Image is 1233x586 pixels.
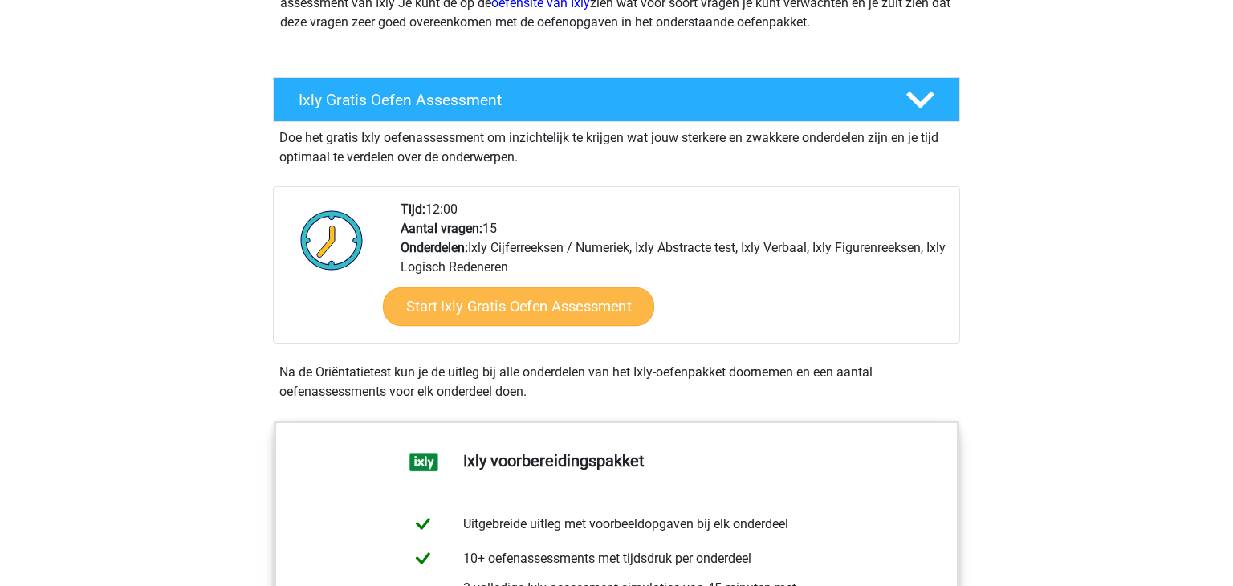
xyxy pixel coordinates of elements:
div: 12:00 15 Ixly Cijferreeksen / Numeriek, Ixly Abstracte test, Ixly Verbaal, Ixly Figurenreeksen, I... [389,200,958,343]
b: Aantal vragen: [401,221,482,236]
a: Ixly Gratis Oefen Assessment [267,77,966,122]
div: Doe het gratis Ixly oefenassessment om inzichtelijk te krijgen wat jouw sterkere en zwakkere onde... [273,122,960,167]
b: Onderdelen: [401,240,468,255]
img: Klok [291,200,372,280]
h4: Ixly Gratis Oefen Assessment [299,91,880,109]
a: Start Ixly Gratis Oefen Assessment [383,287,654,326]
b: Tijd: [401,201,425,217]
div: Na de Oriëntatietest kun je de uitleg bij alle onderdelen van het Ixly-oefenpakket doornemen en e... [273,363,960,401]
